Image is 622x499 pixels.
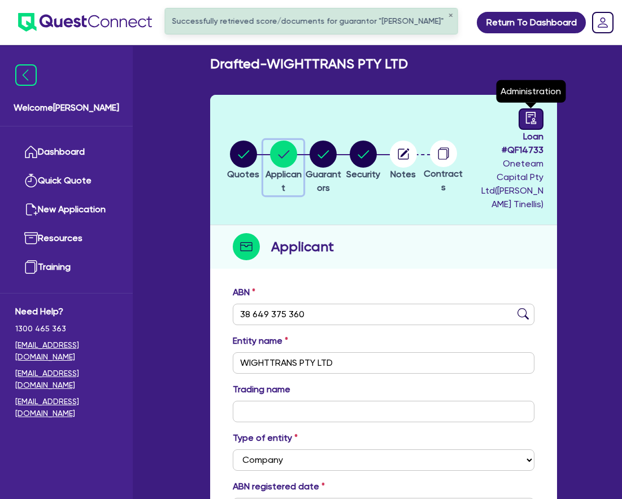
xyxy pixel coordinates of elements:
[210,56,408,72] h2: Drafted - WIGHTTRANS PTY LTD
[24,203,38,216] img: new-application
[389,140,417,182] button: Notes
[233,480,325,493] label: ABN registered date
[15,167,118,195] a: Quick Quote
[233,383,290,396] label: Trading name
[15,138,118,167] a: Dashboard
[24,260,38,274] img: training
[266,169,302,193] span: Applicant
[496,80,566,103] div: Administration
[519,108,543,130] a: audit
[525,112,537,124] span: audit
[306,169,341,193] span: Guarantors
[346,169,380,180] span: Security
[233,233,260,260] img: step-icon
[14,101,119,115] span: Welcome [PERSON_NAME]
[233,334,288,348] label: Entity name
[233,286,255,299] label: ABN
[479,130,543,157] span: Loan # QF14733
[15,367,118,391] a: [EMAIL_ADDRESS][DOMAIN_NAME]
[263,140,303,195] button: Applicant
[424,168,463,192] span: Contracts
[448,13,453,19] button: ✕
[15,339,118,363] a: [EMAIL_ADDRESS][DOMAIN_NAME]
[15,305,118,318] span: Need Help?
[15,253,118,282] a: Training
[481,158,543,209] span: Oneteam Capital Pty Ltd ( [PERSON_NAME] Tinellis )
[346,140,381,182] button: Security
[390,169,416,180] span: Notes
[24,231,38,245] img: resources
[15,396,118,419] a: [EMAIL_ADDRESS][DOMAIN_NAME]
[227,169,259,180] span: Quotes
[18,13,152,32] img: quest-connect-logo-blue
[24,174,38,187] img: quick-quote
[227,140,260,182] button: Quotes
[303,140,343,195] button: Guarantors
[15,323,118,335] span: 1300 465 363
[15,195,118,224] a: New Application
[588,8,617,37] a: Dropdown toggle
[15,64,37,86] img: icon-menu-close
[15,224,118,253] a: Resources
[233,431,298,445] label: Type of entity
[517,308,529,319] img: abn-lookup icon
[165,8,457,34] div: Successfully retrieved score/documents for guarantor "[PERSON_NAME]"
[477,12,586,33] a: Return To Dashboard
[271,237,334,257] h2: Applicant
